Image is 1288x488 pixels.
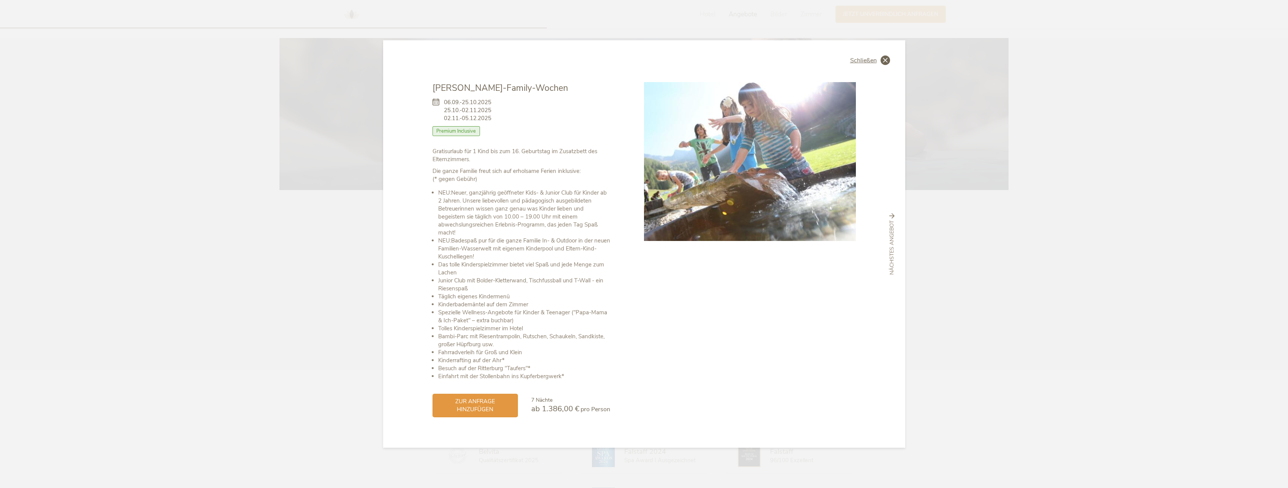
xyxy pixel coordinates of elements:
[432,167,581,175] b: Die ganze Familie freut sich auf erholsame Ferien inklusive:
[438,277,610,293] li: Junior Club mit Bolder-Kletterwand, Tischfussball und T-Wall - ein Riesenspaß
[438,237,451,244] b: NEU:
[438,333,610,349] li: Bambi-Parc mit Riesentrampolin, Rutschen, Schaukeln, Sandkiste, großer Hüpfburg usw.
[432,147,610,163] p: Gratisurlaub für 1 Kind bis zum 16. Geburtstag im Zusatzbett des Elternzimmers.
[432,126,480,136] span: Premium Inclusive
[432,82,568,94] span: [PERSON_NAME]-Family-Wochen
[438,261,610,277] li: Das tolle Kinderspielzimmer bietet viel Spaß und jede Menge zum Lachen
[438,189,451,196] b: NEU:
[438,356,610,364] li: Kinderrafting auf der Ahr*
[438,309,610,325] li: Spezielle Wellness-Angebote für Kinder & Teenager ("Papa-Mama & Ich-Paket" – extra buchbar)
[438,349,610,356] li: Fahrradverleih für Groß und Klein
[438,364,610,372] li: Besuch auf der Ritterburg "Taufers"*
[850,57,877,63] span: Schließen
[438,325,610,333] li: Tolles Kinderspielzimmer im Hotel
[644,82,856,241] img: Sommer-Family-Wochen
[438,189,610,237] li: Neuer, ganzjährig geöffneter Kids- & Junior Club für Kinder ab 2 Jahren. Unsere liebevollen und p...
[444,98,491,122] span: 06.09.-25.10.2025 25.10.-02.11.2025 02.11.-05.12.2025
[438,301,610,309] li: Kinderbademäntel auf dem Zimmer
[438,237,610,261] li: Badespaß pur für die ganze Familie In- & Outdoor in der neuen Familien-Wasserwelt mit eigenem Kin...
[888,220,896,275] span: nächstes Angebot
[438,293,610,301] li: Täglich eigenes Kindermenü
[432,167,610,183] p: (* gegen Gebühr)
